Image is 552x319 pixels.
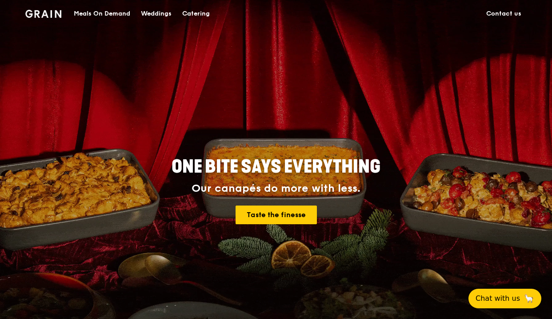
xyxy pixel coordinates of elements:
[236,206,317,224] a: Taste the finesse
[481,0,527,27] a: Contact us
[468,289,541,308] button: Chat with us🦙
[25,10,61,18] img: Grain
[141,0,172,27] div: Weddings
[74,0,130,27] div: Meals On Demand
[136,0,177,27] a: Weddings
[172,156,380,178] span: ONE BITE SAYS EVERYTHING
[116,182,436,195] div: Our canapés do more with less.
[182,0,210,27] div: Catering
[476,293,520,304] span: Chat with us
[524,293,534,304] span: 🦙
[177,0,215,27] a: Catering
